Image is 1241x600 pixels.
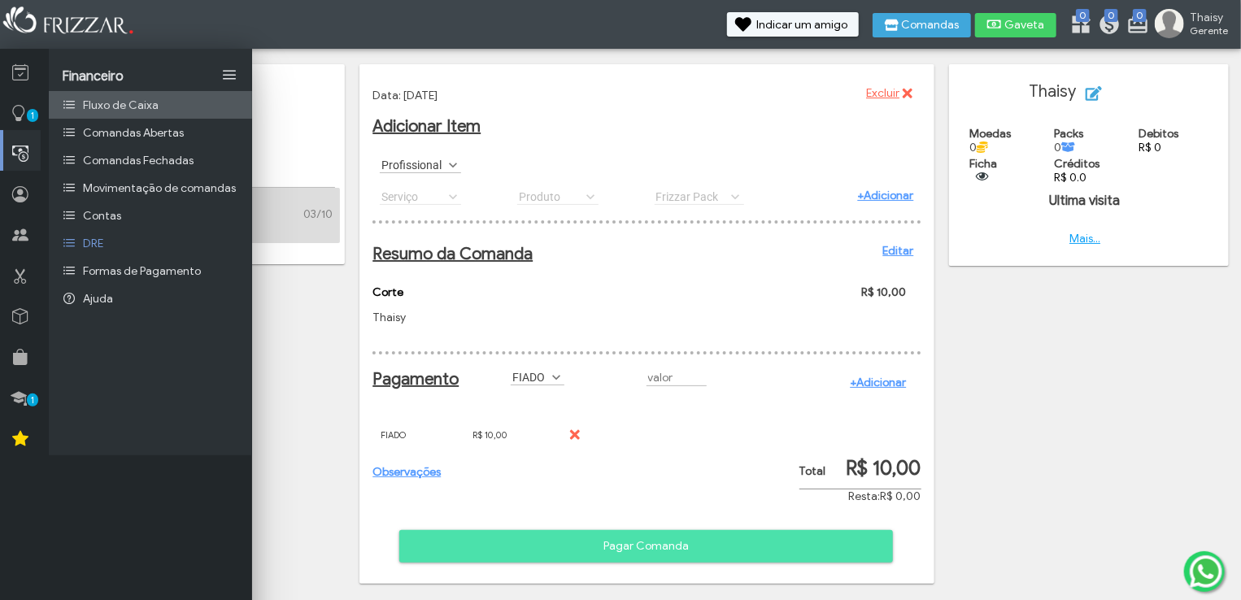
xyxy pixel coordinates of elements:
span: Pagar Comanda [411,534,882,559]
img: whatsapp.png [1187,552,1226,591]
span: Movimentação de comandas [83,181,236,195]
label: FIADO [511,369,550,385]
h2: Resumo da Comanda [372,244,913,264]
span: Ajuda [83,292,113,306]
a: Mais... [1069,232,1100,246]
span: Total [799,464,826,478]
a: Contas [49,202,252,229]
span: 0 [1104,9,1118,22]
span: Packs [1054,127,1083,141]
a: 0 [1069,13,1086,39]
span: 1 [27,109,38,122]
span: Comandas [902,20,960,31]
h2: Pagamento [372,369,455,389]
a: Comandas Fechadas [49,146,252,174]
a: 0 [1126,13,1143,39]
a: R$ 0 [1139,141,1161,154]
a: Thaisy Gerente [1155,9,1233,41]
span: R$ 0,00 [881,489,921,503]
span: Ficha [969,157,997,171]
a: Comandas Abertas [49,119,252,146]
button: Indicar um amigo [727,12,859,37]
a: Formas de Pagamento [49,257,252,285]
label: Profissional [380,157,446,172]
span: Gerente [1190,24,1228,37]
span: Thaisy [1190,11,1228,24]
td: R$ 10,00 [464,418,555,452]
span: Comandas Abertas [83,126,184,140]
button: Editar [1076,81,1147,106]
span: Financeiro [62,68,124,85]
h4: Ultima visita [962,193,1208,209]
span: Formas de Pagamento [83,264,201,278]
a: Editar [883,244,914,258]
a: Movimentação de comandas [49,174,252,202]
a: Ajuda [49,285,252,312]
div: Resta: [799,489,921,503]
a: Fluxo de Caixa [49,91,252,119]
button: Comandas [873,13,971,37]
span: DRE [83,237,103,250]
a: 0 [1098,13,1114,39]
span: Créditos [1054,157,1099,171]
a: +Adicionar [850,376,906,389]
h2: Thaisy [962,81,1216,106]
span: Corte [372,285,403,299]
span: Excluir [575,423,577,447]
span: 0 [969,141,988,154]
a: DRE [49,229,252,257]
p: Data: [DATE] [372,89,921,102]
button: ui-button [969,171,994,183]
span: 0 [1133,9,1147,22]
span: Comandas Fechadas [83,154,194,167]
input: valor [647,369,707,386]
a: +Adicionar [858,189,914,202]
span: Moedas [969,127,1011,141]
button: Gaveta [975,13,1056,37]
p: Thaisy [372,311,681,324]
span: 1 [27,393,38,407]
a: Observações [372,465,441,479]
button: Excluir [564,423,588,447]
span: Editar [1105,81,1136,106]
span: Contas [83,209,121,223]
span: Indicar um amigo [756,20,847,31]
span: R$ 10,00 [861,285,906,299]
span: 03/10 [303,207,333,221]
button: Excluir [855,81,920,106]
button: Pagar Comanda [399,530,893,563]
span: 0 [1054,141,1076,154]
span: Fluxo de Caixa [83,98,159,112]
td: FIADO [372,418,464,452]
span: Excluir [866,81,899,106]
a: R$ 0.0 [1054,171,1086,185]
span: Debitos [1139,127,1178,141]
span: 0 [1076,9,1090,22]
h2: Adicionar Item [372,116,921,137]
span: R$ 10,00 [847,456,921,480]
span: Gaveta [1004,20,1045,31]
